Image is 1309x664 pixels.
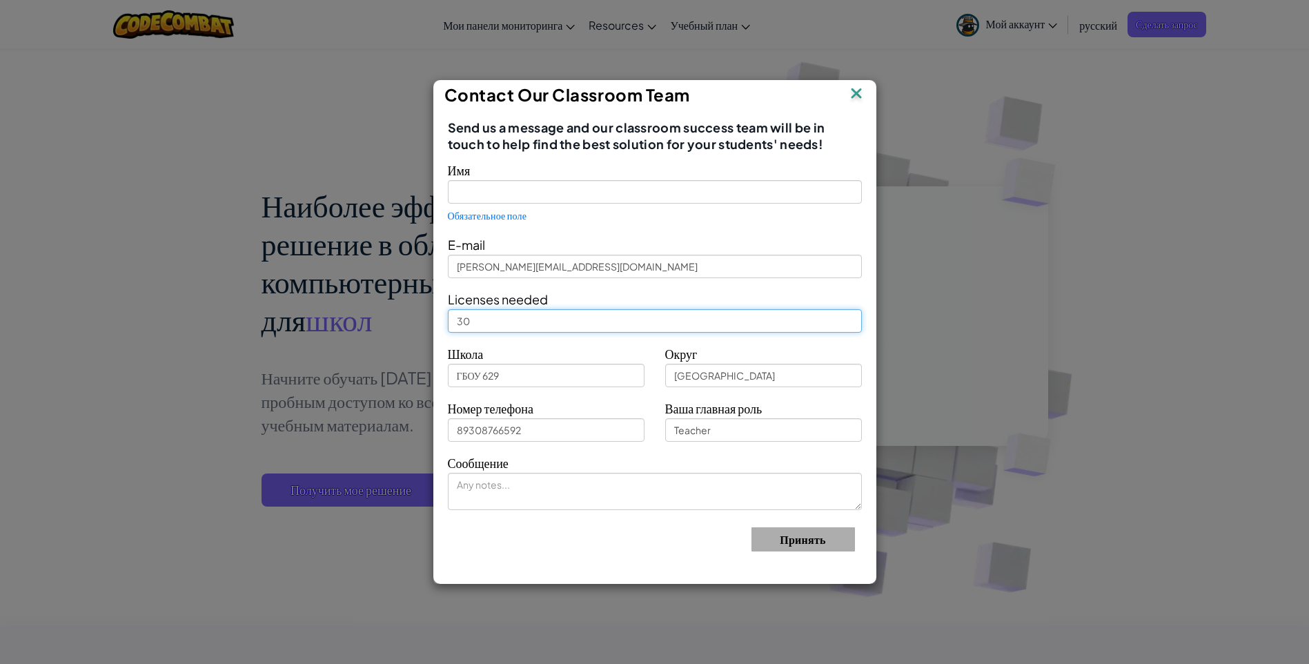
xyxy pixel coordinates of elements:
[665,346,698,362] span: Округ
[448,309,862,333] input: How many licenses do you need?
[448,400,533,416] span: Номер телефона
[448,162,471,178] span: Имя
[448,346,484,362] span: Школа
[751,527,855,551] button: Принять
[665,418,862,442] input: Teacher, Principal, etc.
[448,119,862,153] span: Send us a message and our classroom success team will be in touch to help find the best solution ...
[448,210,527,221] span: Обязательное поле
[847,84,865,105] img: IconClose.svg
[448,291,548,307] span: Licenses needed
[448,237,485,253] span: E-mail
[444,84,691,105] span: Contact Our Classroom Team
[448,455,509,471] span: Сообщение
[665,400,762,416] span: Ваша главная роль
